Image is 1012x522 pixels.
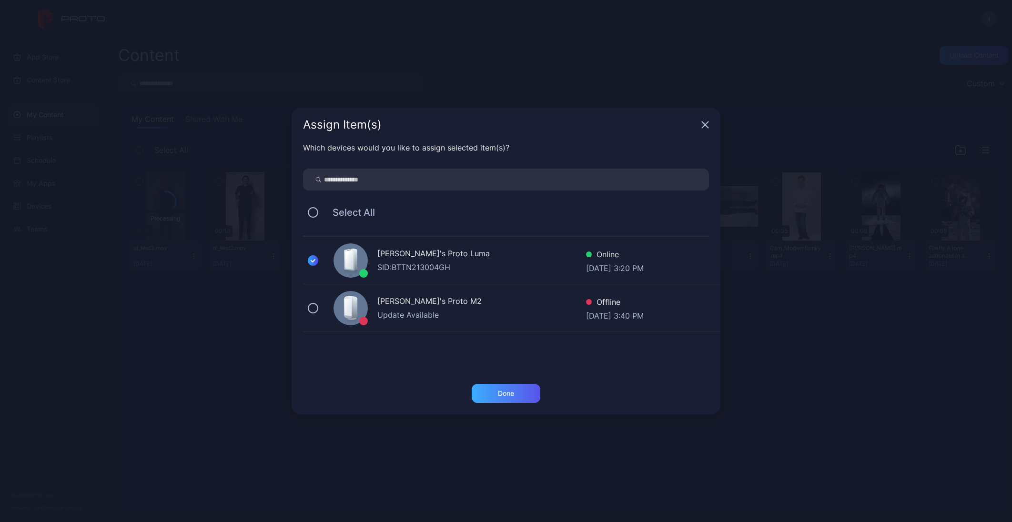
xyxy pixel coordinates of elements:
[303,142,709,153] div: Which devices would you like to assign selected item(s)?
[472,384,540,403] button: Done
[377,248,586,261] div: [PERSON_NAME]'s Proto Luma
[303,119,698,130] div: Assign Item(s)
[586,310,644,320] div: [DATE] 3:40 PM
[377,295,586,309] div: [PERSON_NAME]'s Proto M2
[377,309,586,321] div: Update Available
[377,261,586,273] div: SID: BTTN213004GH
[586,262,644,272] div: [DATE] 3:20 PM
[586,296,644,310] div: Offline
[586,249,644,262] div: Online
[498,390,514,397] div: Done
[323,207,375,218] span: Select All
